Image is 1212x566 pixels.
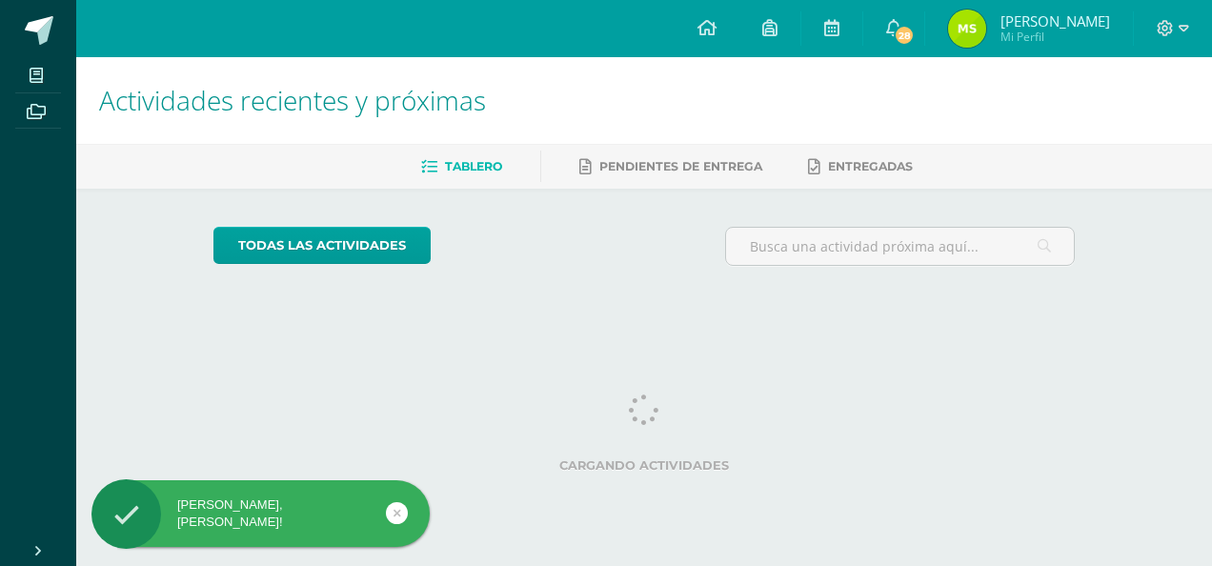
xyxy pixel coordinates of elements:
[1000,11,1110,30] span: [PERSON_NAME]
[213,227,431,264] a: todas las Actividades
[948,10,986,48] img: 6a1f7b30eb6ba59dfa639592361e5ed5.png
[99,82,486,118] span: Actividades recientes y próximas
[91,496,430,531] div: [PERSON_NAME], [PERSON_NAME]!
[726,228,1075,265] input: Busca una actividad próxima aquí...
[445,159,502,173] span: Tablero
[828,159,913,173] span: Entregadas
[894,25,915,46] span: 28
[213,458,1076,473] label: Cargando actividades
[579,152,762,182] a: Pendientes de entrega
[421,152,502,182] a: Tablero
[599,159,762,173] span: Pendientes de entrega
[808,152,913,182] a: Entregadas
[1000,29,1110,45] span: Mi Perfil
